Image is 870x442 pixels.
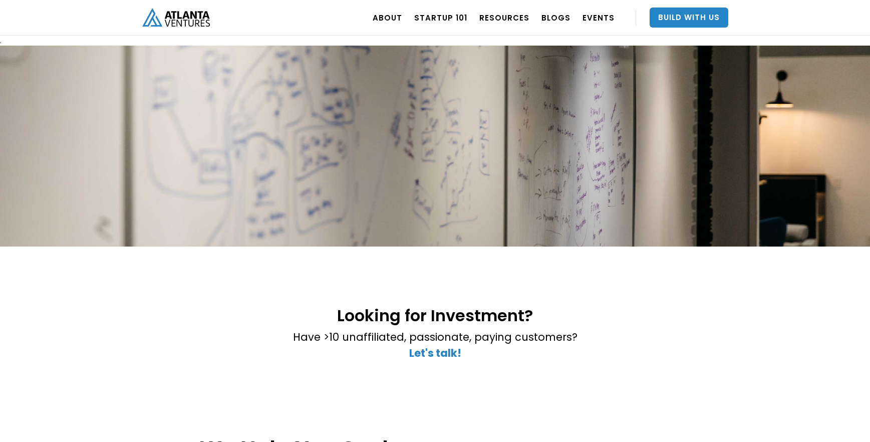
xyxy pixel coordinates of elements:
[479,4,529,32] a: RESOURCES
[293,307,577,324] h2: Looking for Investment?
[414,4,467,32] a: Startup 101
[583,4,615,32] a: EVENTS
[541,4,570,32] a: BLOGS
[293,329,577,361] p: Have >10 unaffiliated, passionate, paying customers? ‍
[650,8,728,28] a: Build With Us
[409,346,461,360] a: Let's talk!
[373,4,402,32] a: ABOUT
